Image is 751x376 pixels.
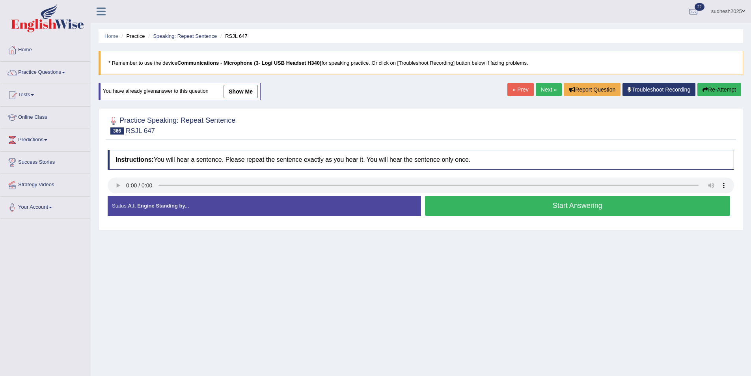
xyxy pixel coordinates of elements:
button: Report Question [564,83,621,96]
div: You have already given answer to this question [99,83,261,100]
button: Re-Attempt [697,83,741,96]
b: Instructions: [116,156,154,163]
div: Status: [108,196,421,216]
a: Success Stories [0,152,90,171]
li: Practice [119,32,145,40]
a: Tests [0,84,90,104]
small: RSJL 647 [126,127,155,135]
strong: A.I. Engine Standing by... [128,203,189,209]
a: show me [224,85,258,98]
a: Your Account [0,196,90,216]
a: Speaking: Repeat Sentence [153,33,217,39]
blockquote: * Remember to use the device for speaking practice. Or click on [Troubleshoot Recording] button b... [99,51,743,75]
a: Online Class [0,107,90,126]
a: Practice Questions [0,62,90,81]
a: Next » [536,83,562,96]
li: RSJL 647 [218,32,248,40]
a: « Prev [507,83,533,96]
h2: Practice Speaking: Repeat Sentence [108,115,235,135]
b: Communications - Microphone (3- Logi USB Headset H340) [177,60,322,66]
a: Troubleshoot Recording [622,83,695,96]
a: Home [0,39,90,59]
h4: You will hear a sentence. Please repeat the sentence exactly as you hear it. You will hear the se... [108,150,734,170]
a: Predictions [0,129,90,149]
span: 366 [110,127,124,135]
span: 22 [695,3,704,11]
a: Home [104,33,118,39]
a: Strategy Videos [0,174,90,194]
button: Start Answering [425,196,731,216]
